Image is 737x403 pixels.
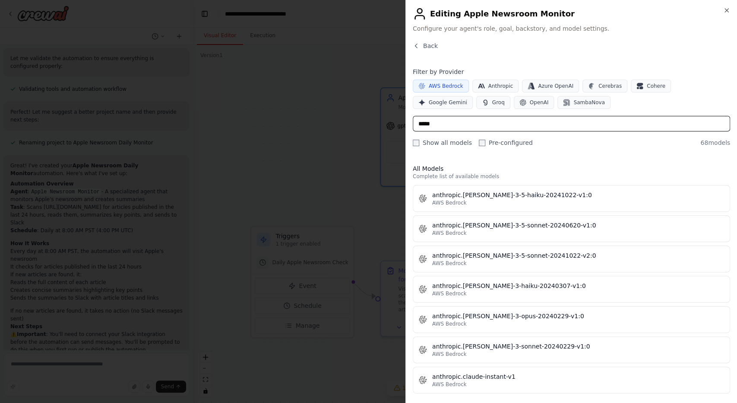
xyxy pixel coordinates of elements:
span: AWS Bedrock [432,320,467,327]
span: OpenAI [530,99,549,106]
span: Groq [492,99,505,106]
input: Pre-configured [479,140,485,146]
span: AWS Bedrock [432,290,467,297]
div: anthropic.[PERSON_NAME]-3-opus-20240229-v1:0 [432,312,724,320]
button: Anthropic [472,80,519,93]
span: Google Gemini [429,99,467,106]
button: SambaNova [557,96,610,109]
input: Show all models [413,140,419,146]
button: anthropic.[PERSON_NAME]-3-5-sonnet-20240620-v1:0AWS Bedrock [413,215,730,242]
span: Azure OpenAI [538,83,573,90]
button: anthropic.claude-instant-v1AWS Bedrock [413,367,730,393]
span: AWS Bedrock [432,381,467,388]
span: Cerebras [598,83,622,90]
h2: Editing Apple Newsroom Monitor [413,7,730,21]
div: anthropic.[PERSON_NAME]-3-5-sonnet-20241022-v2:0 [432,251,724,260]
button: anthropic.[PERSON_NAME]-3-sonnet-20240229-v1:0AWS Bedrock [413,336,730,363]
span: Anthropic [488,83,513,90]
div: anthropic.[PERSON_NAME]-3-5-haiku-20241022-v1:0 [432,191,724,199]
span: Cohere [647,83,665,90]
span: AWS Bedrock [432,199,467,206]
span: 68 models [700,138,730,147]
div: anthropic.[PERSON_NAME]-3-sonnet-20240229-v1:0 [432,342,724,351]
button: anthropic.[PERSON_NAME]-3-opus-20240229-v1:0AWS Bedrock [413,306,730,333]
h3: All Models [413,164,730,173]
button: Cerebras [582,80,627,93]
p: Complete list of available models [413,173,730,180]
span: Back [423,42,438,50]
div: anthropic.[PERSON_NAME]-3-5-sonnet-20240620-v1:0 [432,221,724,230]
h4: Filter by Provider [413,67,730,76]
span: AWS Bedrock [432,351,467,358]
button: AWS Bedrock [413,80,469,93]
button: anthropic.[PERSON_NAME]-3-5-haiku-20241022-v1:0AWS Bedrock [413,185,730,212]
span: AWS Bedrock [429,83,463,90]
div: anthropic.claude-instant-v1 [432,372,724,381]
label: Show all models [413,138,472,147]
span: AWS Bedrock [432,260,467,267]
button: anthropic.[PERSON_NAME]-3-haiku-20240307-v1:0AWS Bedrock [413,276,730,303]
button: Groq [476,96,510,109]
button: Azure OpenAI [522,80,579,93]
span: AWS Bedrock [432,230,467,237]
button: anthropic.[PERSON_NAME]-3-5-sonnet-20241022-v2:0AWS Bedrock [413,246,730,272]
span: SambaNova [573,99,604,106]
button: Cohere [631,80,671,93]
div: anthropic.[PERSON_NAME]-3-haiku-20240307-v1:0 [432,281,724,290]
label: Pre-configured [479,138,533,147]
span: Configure your agent's role, goal, backstory, and model settings. [413,24,730,33]
button: Google Gemini [413,96,473,109]
button: Back [413,42,438,50]
button: OpenAI [514,96,554,109]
